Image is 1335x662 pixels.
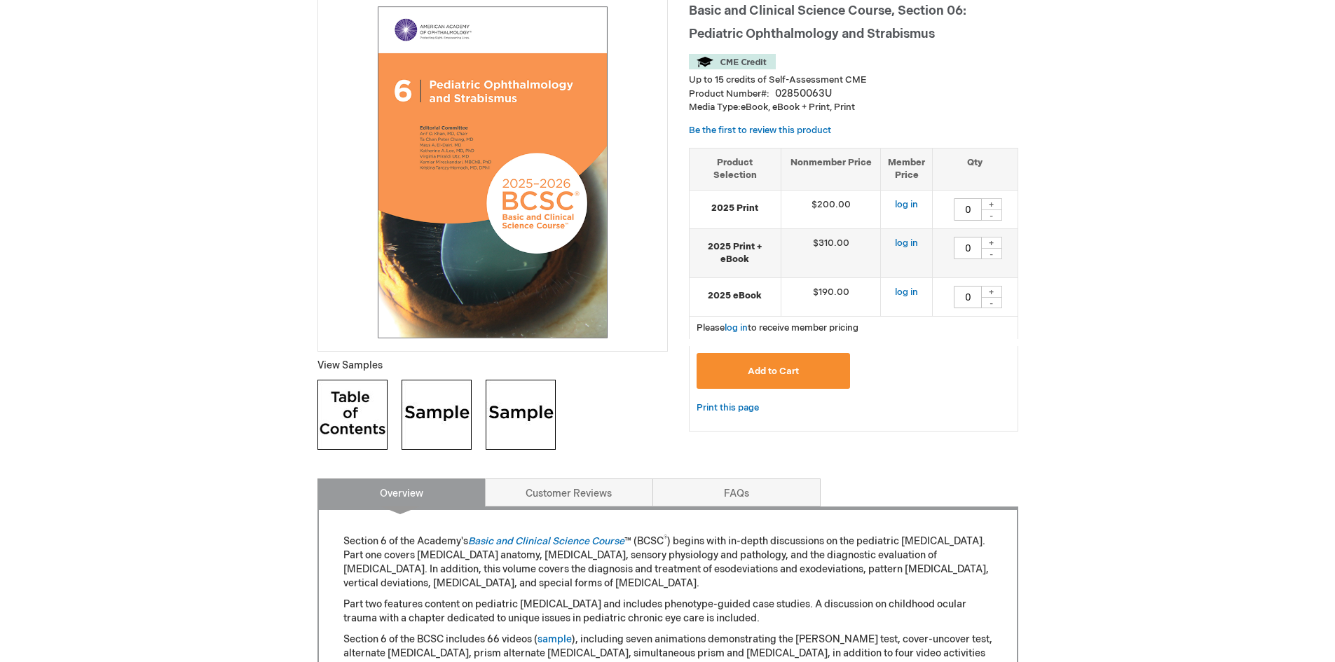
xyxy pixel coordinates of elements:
a: FAQs [652,478,821,506]
td: $190.00 [781,277,881,316]
a: Overview [317,478,486,506]
p: Section 6 of the Academy's ™ (BCSC ) begins with in-depth discussions on the pediatric [MEDICAL_D... [343,535,992,591]
img: Click to view [486,380,556,450]
p: eBook, eBook + Print, Print [689,101,1018,114]
span: Add to Cart [748,366,799,377]
input: Qty [954,198,982,221]
span: Basic and Clinical Science Course, Section 06: Pediatric Ophthalmology and Strabismus [689,4,966,41]
li: Up to 15 credits of Self-Assessment CME [689,74,1018,87]
strong: 2025 eBook [697,289,774,303]
p: View Samples [317,359,668,373]
th: Qty [933,148,1018,190]
img: Click to view [402,380,472,450]
a: log in [895,287,918,298]
a: log in [895,199,918,210]
td: $200.00 [781,190,881,228]
a: log in [895,237,918,249]
div: 02850063U [775,87,832,101]
a: Basic and Clinical Science Course [468,535,624,547]
a: Be the first to review this product [689,125,831,136]
span: Please to receive member pricing [697,322,858,333]
div: + [981,286,1002,298]
strong: 2025 Print [697,202,774,215]
th: Nonmember Price [781,148,881,190]
a: Customer Reviews [485,478,653,506]
p: Part two features content on pediatric [MEDICAL_DATA] and includes phenotype-guided case studies.... [343,598,992,626]
a: log in [725,322,748,333]
img: CME Credit [689,54,776,69]
strong: Product Number [689,88,769,99]
th: Product Selection [690,148,781,190]
div: - [981,248,1002,259]
td: $310.00 [781,228,881,277]
img: Click to view [317,380,388,450]
input: Qty [954,286,982,308]
button: Add to Cart [697,353,851,389]
input: Qty [954,237,982,259]
strong: 2025 Print + eBook [697,240,774,266]
div: + [981,237,1002,249]
img: Basic and Clinical Science Course, Section 06: Pediatric Ophthalmology and Strabismus [325,5,660,340]
div: - [981,209,1002,221]
th: Member Price [881,148,933,190]
div: + [981,198,1002,210]
strong: Media Type: [689,102,741,113]
a: Print this page [697,399,759,417]
a: sample [538,633,572,645]
div: - [981,297,1002,308]
sup: ® [664,535,667,543]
